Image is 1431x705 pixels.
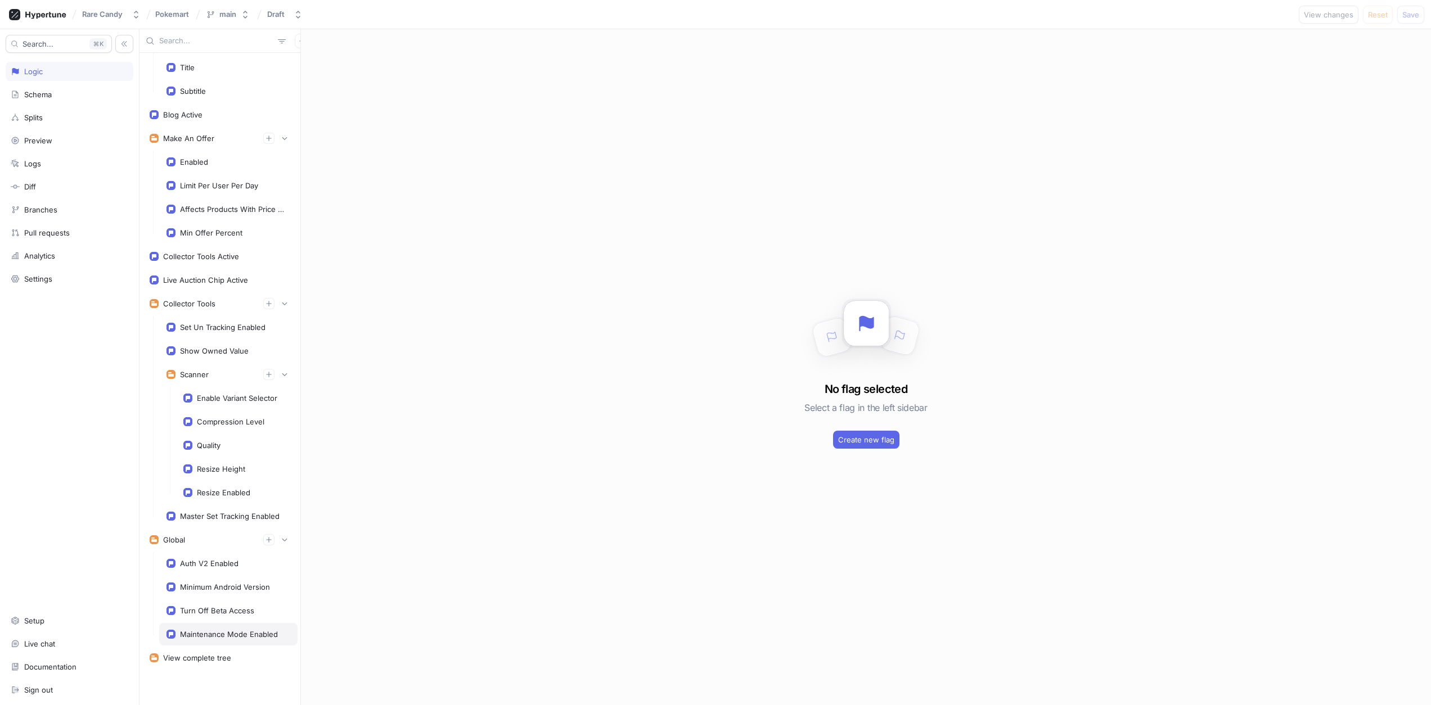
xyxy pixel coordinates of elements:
[180,559,238,568] div: Auth V2 Enabled
[24,616,44,625] div: Setup
[163,134,214,143] div: Make An Offer
[1368,11,1388,18] span: Reset
[22,40,53,47] span: Search...
[6,657,133,676] a: Documentation
[24,685,53,694] div: Sign out
[24,639,55,648] div: Live chat
[180,346,249,355] div: Show Owned Value
[6,35,112,53] button: Search...K
[838,436,894,443] span: Create new flag
[163,252,239,261] div: Collector Tools Active
[180,512,280,521] div: Master Set Tracking Enabled
[201,5,254,24] button: main
[180,205,286,214] div: Affects Products With Price Over
[24,251,55,260] div: Analytics
[24,136,52,145] div: Preview
[267,10,285,19] div: Draft
[180,370,209,379] div: Scanner
[197,441,220,450] div: Quality
[197,488,250,497] div: Resize Enabled
[180,323,265,332] div: Set Un Tracking Enabled
[163,110,202,119] div: Blog Active
[804,397,927,418] h5: Select a flag in the left sidebar
[24,113,43,122] div: Splits
[24,228,70,237] div: Pull requests
[89,38,107,49] div: K
[82,10,123,19] div: Rare Candy
[155,10,189,18] span: Pokemart
[163,653,231,662] div: View complete tree
[180,630,278,639] div: Maintenance Mode Enabled
[78,5,145,24] button: Rare Candy
[180,228,242,237] div: Min Offer Percent
[24,205,57,214] div: Branches
[163,535,185,544] div: Global
[24,159,41,168] div: Logs
[1299,6,1358,24] button: View changes
[180,582,270,591] div: Minimum Android Version
[163,275,248,284] div: Live Auction Chip Active
[1402,11,1419,18] span: Save
[24,662,76,671] div: Documentation
[825,381,907,397] h3: No flag selected
[197,464,245,473] div: Resize Height
[197,394,277,403] div: Enable Variant Selector
[219,10,236,19] div: main
[24,182,36,191] div: Diff
[24,67,43,76] div: Logic
[163,299,215,308] div: Collector Tools
[180,606,254,615] div: Turn Off Beta Access
[24,90,52,99] div: Schema
[180,87,206,96] div: Subtitle
[263,5,307,24] button: Draft
[1363,6,1393,24] button: Reset
[180,63,195,72] div: Title
[180,181,258,190] div: Limit Per User Per Day
[197,417,264,426] div: Compression Level
[833,431,899,449] button: Create new flag
[159,35,273,47] input: Search...
[180,157,208,166] div: Enabled
[24,274,52,283] div: Settings
[1304,11,1353,18] span: View changes
[1397,6,1424,24] button: Save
